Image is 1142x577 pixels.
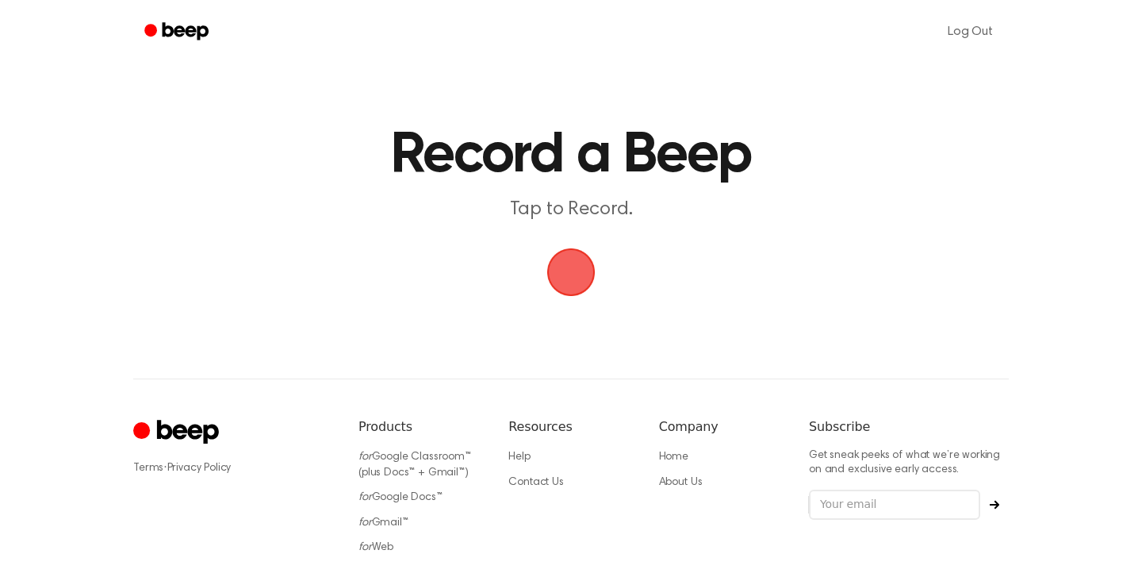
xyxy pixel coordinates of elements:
a: forGoogle Classroom™ (plus Docs™ + Gmail™) [358,452,471,479]
i: for [358,542,372,553]
a: Cruip [133,417,223,448]
h1: Record a Beep [171,127,971,184]
a: Terms [133,463,163,474]
h6: Subscribe [809,417,1009,437]
a: About Us [659,477,703,488]
a: Contact Us [508,477,563,488]
a: forGoogle Docs™ [358,492,443,503]
i: for [358,492,372,503]
a: Beep [133,17,223,48]
a: Home [659,452,688,463]
a: Help [508,452,530,463]
h6: Resources [508,417,633,437]
p: Tap to Record. [266,197,876,223]
div: · [133,460,333,476]
h6: Products [358,417,483,437]
i: for [358,517,372,529]
a: forGmail™ [358,517,408,529]
button: Subscribe [980,500,1009,510]
p: Get sneak peeks of what we’re working on and exclusive early access. [809,449,1009,477]
a: Privacy Policy [167,463,232,474]
img: Beep Logo [547,248,595,296]
a: forWeb [358,542,393,553]
input: Your email [809,490,980,520]
h6: Company [659,417,784,437]
a: Log Out [932,13,1009,51]
i: for [358,452,372,463]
